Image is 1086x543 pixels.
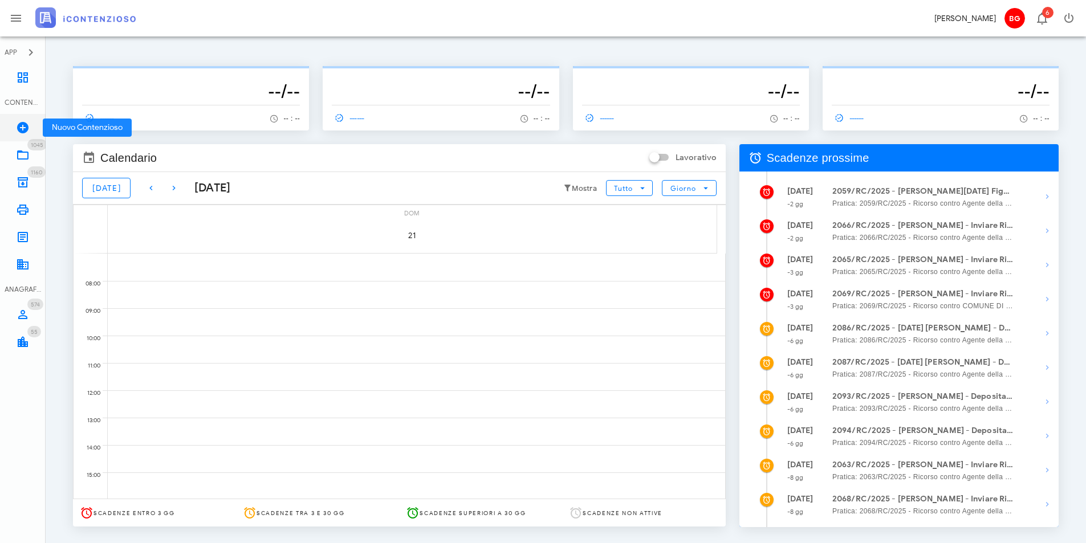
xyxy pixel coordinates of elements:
[93,509,175,517] span: Scadenze entro 3 gg
[1036,390,1059,413] button: Mostra dettagli
[582,113,615,123] span: ------
[31,301,40,308] span: 574
[787,323,814,333] strong: [DATE]
[1036,459,1059,481] button: Mostra dettagli
[787,473,804,481] small: -8 gg
[27,166,46,178] span: Distintivo
[1028,5,1055,32] button: Distintivo
[582,71,800,80] p: --------------
[582,110,620,126] a: ------
[1004,8,1025,28] span: BG
[283,115,300,123] span: -- : --
[583,509,662,517] span: Scadenze non attive
[787,494,814,504] strong: [DATE]
[82,113,115,123] span: ------
[832,288,1014,300] strong: 2069/RC/2025 - [PERSON_NAME] - Inviare Ricorso
[74,469,103,481] div: 15:00
[832,219,1014,232] strong: 2066/RC/2025 - [PERSON_NAME] - Inviare Ricorso
[82,80,300,103] h3: --/--
[35,7,136,28] img: logo-text-2x.png
[787,508,804,516] small: -8 gg
[74,305,103,317] div: 09:00
[832,437,1014,448] span: Pratica: 2094/RC/2025 - Ricorso contro Agente della Riscossione - prov. di Ragusa, Consorzio Di B...
[27,326,41,337] span: Distintivo
[82,178,131,198] button: [DATE]
[832,390,1014,403] strong: 2093/RC/2025 - [PERSON_NAME] - Deposita la Costituzione in Giudizio
[74,277,103,290] div: 08:00
[676,152,717,164] label: Lavorativo
[396,231,428,240] span: 21
[1036,322,1059,345] button: Mostra dettagli
[1036,288,1059,311] button: Mostra dettagli
[787,405,804,413] small: -6 gg
[783,115,800,123] span: -- : --
[787,391,814,401] strong: [DATE]
[787,200,804,208] small: -2 gg
[832,403,1014,414] span: Pratica: 2093/RC/2025 - Ricorso contro Agente della Riscossione - prov. di Ragusa, Consorzio Di B...
[31,169,42,176] span: 1160
[787,255,814,264] strong: [DATE]
[82,110,120,126] a: ------
[787,234,804,242] small: -2 gg
[787,371,804,379] small: -6 gg
[832,71,1050,80] p: --------------
[1036,254,1059,276] button: Mostra dettagli
[108,205,717,219] div: dom
[832,471,1014,483] span: Pratica: 2063/RC/2025 - Ricorso contro Agente della Riscossione - prov. di [GEOGRAPHIC_DATA]
[832,424,1014,437] strong: 2094/RC/2025 - [PERSON_NAME] - Deposita la Costituzione in [GEOGRAPHIC_DATA]
[100,149,157,167] span: Calendario
[832,110,869,126] a: ------
[832,505,1014,517] span: Pratica: 2068/RC/2025 - Ricorso contro Agente della Riscossione - prov. di [GEOGRAPHIC_DATA]
[396,219,428,251] button: 21
[74,414,103,427] div: 13:00
[832,198,1014,209] span: Pratica: 2059/RC/2025 - Ricorso contro Agente della Riscossione - prov. di [GEOGRAPHIC_DATA]
[787,337,804,345] small: -6 gg
[832,185,1014,198] strong: 2059/RC/2025 - [PERSON_NAME][DATE] Figura - Inviare Ricorso
[74,442,103,454] div: 14:00
[27,139,47,150] span: Distintivo
[662,180,716,196] button: Giorno
[1036,219,1059,242] button: Mostra dettagli
[1036,424,1059,447] button: Mostra dettagli
[74,387,103,399] div: 12:00
[74,332,103,345] div: 10:00
[787,357,814,367] strong: [DATE]
[185,179,231,197] div: [DATE]
[767,149,869,167] span: Scadenze prossime
[787,426,814,435] strong: [DATE]
[534,115,550,123] span: -- : --
[832,369,1014,380] span: Pratica: 2087/RC/2025 - Ricorso contro Agente della Riscossione - prov. di Ragusa, Consorzio Di B...
[1036,356,1059,379] button: Mostra dettagli
[332,80,550,103] h3: --/--
[1042,7,1054,18] span: Distintivo
[787,186,814,196] strong: [DATE]
[31,328,38,336] span: 55
[332,113,365,123] span: ------
[82,71,300,80] p: --------------
[572,184,597,193] small: Mostra
[420,509,526,517] span: Scadenze superiori a 30 gg
[31,141,43,149] span: 1045
[5,97,41,108] div: CONTENZIOSO
[832,334,1014,346] span: Pratica: 2086/RC/2025 - Ricorso contro Agente della Riscossione - prov. di Ragusa, Consorzio Di B...
[74,360,103,372] div: 11:00
[832,300,1014,312] span: Pratica: 2069/RC/2025 - Ricorso contro COMUNE DI [GEOGRAPHIC_DATA]
[832,266,1014,277] span: Pratica: 2065/RC/2025 - Ricorso contro Agente della Riscossione - prov. di [GEOGRAPHIC_DATA]
[787,268,804,276] small: -3 gg
[582,80,800,103] h3: --/--
[832,322,1014,334] strong: 2086/RC/2025 - [DATE] [PERSON_NAME] - Deposita la Costituzione in [GEOGRAPHIC_DATA]
[5,284,41,295] div: ANAGRAFICA
[832,459,1014,471] strong: 2063/RC/2025 - [PERSON_NAME] - Inviare Ricorso
[787,289,814,299] strong: [DATE]
[332,71,550,80] p: --------------
[1036,493,1059,516] button: Mostra dettagli
[92,183,121,193] span: [DATE]
[832,232,1014,243] span: Pratica: 2066/RC/2025 - Ricorso contro Agente della Riscossione - prov. di [GEOGRAPHIC_DATA]
[27,299,43,310] span: Distintivo
[934,13,996,25] div: [PERSON_NAME]
[787,303,804,311] small: -3 gg
[1000,5,1028,32] button: BG
[832,80,1050,103] h3: --/--
[832,254,1014,266] strong: 2065/RC/2025 - [PERSON_NAME] - Inviare Ricorso
[332,110,369,126] a: ------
